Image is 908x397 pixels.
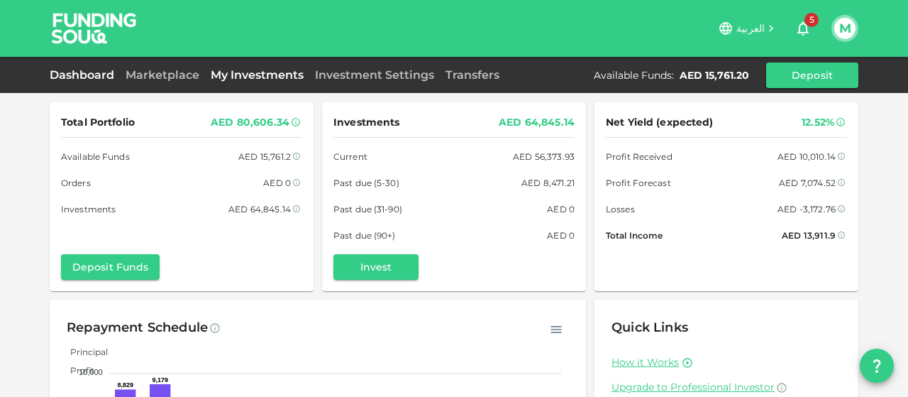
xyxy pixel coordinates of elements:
[440,68,505,82] a: Transfers
[61,149,130,164] span: Available Funds
[67,317,208,339] div: Repayment Schedule
[61,254,160,280] button: Deposit Funds
[211,114,289,131] div: AED 80,606.34
[120,68,205,82] a: Marketplace
[777,202,836,217] div: AED -3,172.76
[513,149,575,164] div: AED 56,373.93
[60,365,94,376] span: Profit
[238,149,291,164] div: AED 15,761.2
[680,68,749,82] div: AED 15,761.20
[611,356,679,369] a: How it Works
[228,202,291,217] div: AED 64,845.14
[782,228,836,243] div: AED 13,911.9
[309,68,440,82] a: Investment Settings
[547,202,575,217] div: AED 0
[333,149,367,164] span: Current
[834,18,856,39] button: M
[611,381,841,394] a: Upgrade to Professional Investor
[779,175,836,190] div: AED 7,074.52
[804,13,819,27] span: 5
[333,175,399,190] span: Past due (5-30)
[205,68,309,82] a: My Investments
[789,14,817,43] button: 5
[333,202,402,217] span: Past due (31-90)
[333,114,399,131] span: Investments
[802,114,834,131] div: 12.52%
[263,175,291,190] div: AED 0
[606,202,635,217] span: Losses
[61,175,91,190] span: Orders
[611,320,688,335] span: Quick Links
[860,349,894,383] button: question
[333,254,419,280] button: Invest
[736,22,765,35] span: العربية
[606,228,663,243] span: Total Income
[60,347,108,357] span: Principal
[61,202,116,217] span: Investments
[50,68,120,82] a: Dashboard
[606,149,672,164] span: Profit Received
[521,175,575,190] div: AED 8,471.21
[594,68,674,82] div: Available Funds :
[333,228,396,243] span: Past due (90+)
[61,114,135,131] span: Total Portfolio
[79,368,103,376] tspan: 10,000
[606,114,714,131] span: Net Yield (expected)
[499,114,575,131] div: AED 64,845.14
[777,149,836,164] div: AED 10,010.14
[611,381,775,393] span: Upgrade to Professional Investor
[766,62,858,88] button: Deposit
[547,228,575,243] div: AED 0
[606,175,671,190] span: Profit Forecast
